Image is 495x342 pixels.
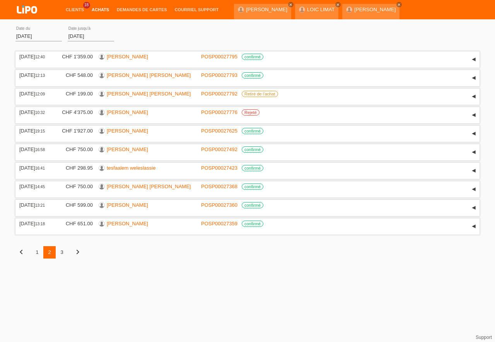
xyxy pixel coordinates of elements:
[289,3,293,7] i: close
[35,73,45,78] span: 12:13
[35,203,45,208] span: 13:21
[107,202,148,208] a: [PERSON_NAME]
[19,128,50,134] div: [DATE]
[107,184,191,189] a: [PERSON_NAME] [PERSON_NAME]
[468,165,480,177] div: étendre/coller
[19,146,50,152] div: [DATE]
[307,7,335,12] a: LOIC LIMAT
[201,165,237,171] a: POSP00027423
[56,146,93,152] div: CHF 750.00
[19,109,50,115] div: [DATE]
[73,247,82,257] i: chevron_right
[107,54,148,60] a: [PERSON_NAME]
[468,109,480,121] div: étendre/coller
[242,109,259,116] label: Rejeté
[19,221,50,226] div: [DATE]
[19,165,50,171] div: [DATE]
[35,55,45,59] span: 12:40
[56,91,93,97] div: CHF 199.00
[19,91,50,97] div: [DATE]
[56,202,93,208] div: CHF 599.00
[107,72,191,78] a: [PERSON_NAME] [PERSON_NAME]
[354,7,396,12] a: [PERSON_NAME]
[476,335,492,340] a: Support
[43,246,56,259] div: 2
[242,146,263,153] label: confirmé
[35,222,45,226] span: 13:18
[113,7,171,12] a: Demandes de cartes
[56,246,68,259] div: 3
[336,3,340,7] i: close
[201,146,237,152] a: POSP00027492
[201,221,237,226] a: POSP00027359
[19,202,50,208] div: [DATE]
[56,72,93,78] div: CHF 548.00
[56,165,93,171] div: CHF 298.95
[468,54,480,65] div: étendre/coller
[201,202,237,208] a: POSP00027360
[288,2,294,7] a: close
[242,72,263,78] label: confirmé
[19,72,50,78] div: [DATE]
[107,221,148,226] a: [PERSON_NAME]
[56,128,93,134] div: CHF 1'927.00
[242,91,278,97] label: Retiré de l‘achat
[397,3,401,7] i: close
[56,54,93,60] div: CHF 1'359.00
[107,146,148,152] a: [PERSON_NAME]
[107,91,191,97] a: [PERSON_NAME] [PERSON_NAME]
[468,91,480,102] div: étendre/coller
[201,54,237,60] a: POSP00027795
[468,128,480,140] div: étendre/coller
[83,2,90,9] span: 18
[35,129,45,133] span: 19:15
[17,247,26,257] i: chevron_left
[468,184,480,195] div: étendre/coller
[35,92,45,96] span: 12:09
[246,7,287,12] a: [PERSON_NAME]
[19,54,50,60] div: [DATE]
[468,146,480,158] div: étendre/coller
[35,111,45,115] span: 10:32
[396,2,402,7] a: close
[242,54,263,60] label: confirmé
[242,184,263,190] label: confirmé
[242,128,263,134] label: confirmé
[201,109,237,115] a: POSP00027776
[88,7,113,12] a: Achats
[62,7,88,12] a: Clients
[8,16,46,22] a: LIPO pay
[201,72,237,78] a: POSP00027793
[35,148,45,152] span: 16:58
[107,165,155,171] a: tesfaalem weleslassie
[468,202,480,214] div: étendre/coller
[107,128,148,134] a: [PERSON_NAME]
[56,109,93,115] div: CHF 4'375.00
[242,202,263,208] label: confirmé
[468,221,480,232] div: étendre/coller
[201,91,237,97] a: POSP00027792
[242,221,263,227] label: confirmé
[56,184,93,189] div: CHF 750.00
[56,221,93,226] div: CHF 651.00
[201,128,237,134] a: POSP00027625
[201,184,237,189] a: POSP00027368
[468,72,480,84] div: étendre/coller
[107,109,148,115] a: [PERSON_NAME]
[31,246,43,259] div: 1
[35,166,45,170] span: 16:41
[171,7,222,12] a: Courriel Support
[35,185,45,189] span: 14:45
[335,2,341,7] a: close
[19,184,50,189] div: [DATE]
[242,165,263,171] label: confirmé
